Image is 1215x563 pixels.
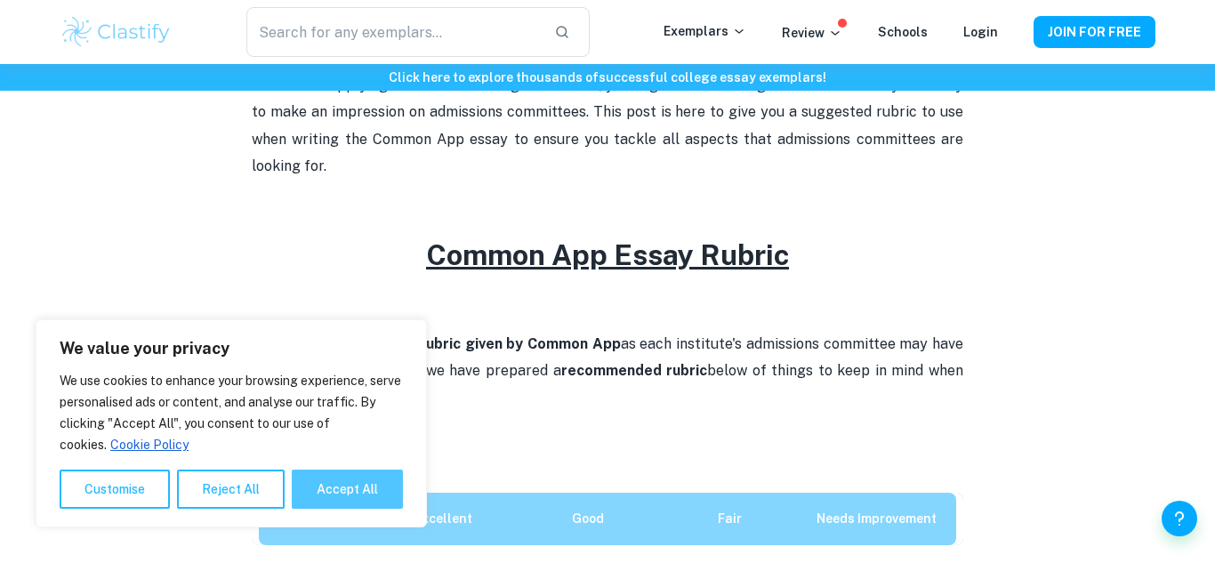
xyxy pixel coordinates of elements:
[963,25,998,39] a: Login
[60,14,173,50] img: Clastify logo
[676,507,783,531] p: Fair
[782,23,842,43] p: Review
[252,18,963,234] p: One of the most important parts of the college application process is writing the Common App essa...
[811,507,942,531] p: Needs Improvement
[36,319,427,527] div: We value your privacy
[664,21,746,41] p: Exemplars
[388,507,501,531] p: Excellent
[246,7,540,57] input: Search for any exemplars...
[177,470,285,509] button: Reject All
[1034,16,1155,48] button: JOIN FOR FREE
[252,331,963,412] p: While there is as each institute's admissions committee may have its own set of guidelines, we ha...
[109,437,189,453] a: Cookie Policy
[878,25,928,39] a: Schools
[561,362,708,379] strong: recommended rubric
[4,68,1211,87] h6: Click here to explore thousands of successful college essay exemplars !
[292,470,403,509] button: Accept All
[1162,501,1197,536] button: Help and Feedback
[528,507,648,531] p: Good
[344,335,620,352] strong: no official rubric given by Common App
[60,370,403,455] p: We use cookies to enhance your browsing experience, serve personalised ads or content, and analys...
[60,338,403,359] p: We value your privacy
[60,470,170,509] button: Customise
[426,238,789,271] u: Common App Essay Rubric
